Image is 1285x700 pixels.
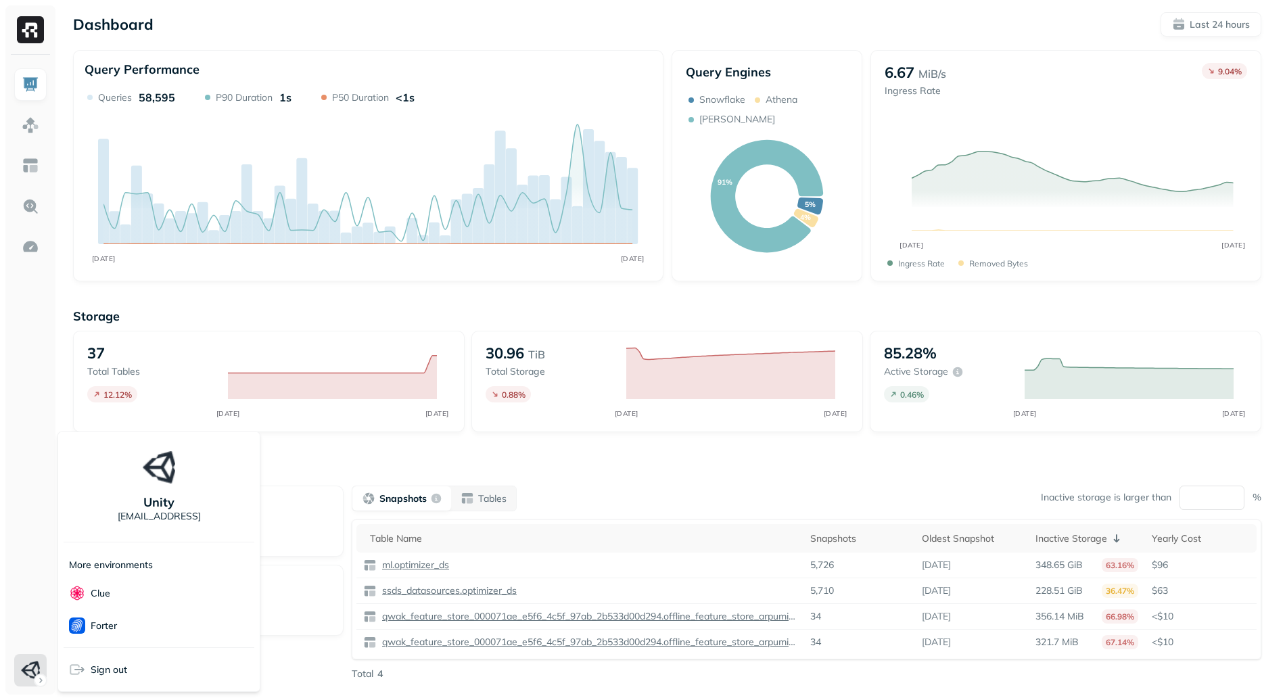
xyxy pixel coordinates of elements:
p: [EMAIL_ADDRESS] [118,510,201,523]
img: Clue [69,585,85,601]
img: Unity [143,451,175,484]
span: Sign out [91,663,127,676]
p: Unity [143,494,174,510]
p: Clue [91,587,110,600]
p: Forter [91,620,117,632]
img: Forter [69,617,85,634]
p: More environments [69,559,153,571]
